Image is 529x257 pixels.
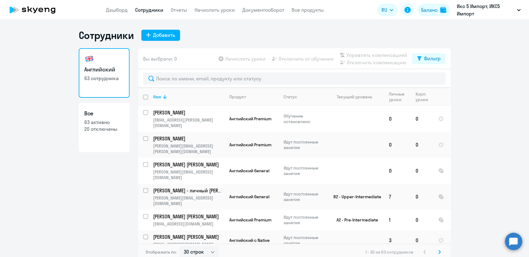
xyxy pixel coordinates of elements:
a: [PERSON_NAME] [153,109,224,116]
td: 0 [411,230,433,251]
span: Английский General [229,194,269,199]
a: Все продукты [292,7,324,13]
a: Английский63 сотрудника [79,48,130,98]
p: Идут постоянные занятия [284,191,326,202]
a: [PERSON_NAME] [153,135,224,142]
button: Добавить [141,30,180,41]
a: Документооборот [242,7,284,13]
p: Идут постоянные занятия [284,235,326,246]
td: 1 [384,210,411,230]
span: Отображать по: [146,249,177,255]
div: Корп. уроки [416,91,433,102]
td: 0 [384,158,411,184]
div: Текущий уровень [337,94,372,100]
td: 0 [384,106,411,132]
div: Статус [284,94,297,100]
div: Имя [153,94,161,100]
p: 20 отключены [84,126,124,132]
a: Дашборд [106,7,128,13]
div: Фильтр [424,55,441,62]
div: Личные уроки [389,91,406,102]
span: Вы выбрали: 0 [143,55,177,62]
p: Икс 5 Импорт, ИКС5 Импорт [457,2,514,17]
td: A2 - Pre-Intermediate [326,210,384,230]
a: [PERSON_NAME] [PERSON_NAME] [153,161,224,168]
a: Все63 активно20 отключены [79,103,130,152]
td: 3 [384,230,411,251]
input: Поиск по имени, email, продукту или статусу [143,72,446,85]
td: 0 [411,210,433,230]
p: [PERSON_NAME] [153,109,223,116]
div: Продукт [229,94,278,100]
td: B2 - Upper-Intermediate [326,184,384,210]
p: [PERSON_NAME] [PERSON_NAME] [153,161,223,168]
a: Отчеты [171,7,187,13]
span: Английский General [229,168,269,173]
a: Начислить уроки [195,7,235,13]
button: Фильтр [412,53,446,64]
div: Текущий уровень [331,94,384,100]
p: [EMAIL_ADDRESS][DOMAIN_NAME] [153,221,224,227]
div: Личные уроки [389,91,410,102]
img: english [84,54,94,64]
p: [EMAIL_ADDRESS][PERSON_NAME][DOMAIN_NAME] [153,117,224,128]
span: Английский Premium [229,116,271,122]
button: Икс 5 Импорт, ИКС5 Импорт [454,2,524,17]
td: 0 [411,158,433,184]
p: [PERSON_NAME][EMAIL_ADDRESS][PERSON_NAME][DOMAIN_NAME] [153,143,224,154]
span: Английский с Native [229,238,270,243]
span: RU [381,6,387,14]
div: Продукт [229,94,246,100]
a: Сотрудники [135,7,163,13]
p: [PERSON_NAME][EMAIL_ADDRESS][DOMAIN_NAME] [153,195,224,206]
h1: Сотрудники [79,29,134,41]
div: Имя [153,94,224,100]
a: [PERSON_NAME] [PERSON_NAME] [153,233,224,240]
p: [PERSON_NAME][EMAIL_ADDRESS][DOMAIN_NAME] [153,169,224,180]
p: [PERSON_NAME] [PERSON_NAME] [153,213,223,220]
p: [PERSON_NAME] [153,135,223,142]
p: [EMAIL_ADDRESS][DOMAIN_NAME] [153,242,224,247]
h3: Все [84,109,124,118]
p: [PERSON_NAME] - личный [PERSON_NAME] [153,187,223,194]
span: Английский Premium [229,217,271,223]
div: Статус [284,94,326,100]
td: 0 [384,132,411,158]
img: balance [440,7,446,13]
button: RU [377,4,398,16]
div: Добавить [153,31,175,39]
a: [PERSON_NAME] [PERSON_NAME] [153,213,224,220]
td: 0 [411,184,433,210]
span: 1 - 30 из 63 сотрудников [365,249,413,255]
button: Балансbalance [417,4,450,16]
td: 7 [384,184,411,210]
td: 0 [411,132,433,158]
td: 0 [411,106,433,132]
span: Английский Premium [229,142,271,148]
p: Обучение остановлено [284,113,326,124]
div: Корп. уроки [416,91,429,102]
p: Идут постоянные занятия [284,165,326,176]
p: 63 активно [84,119,124,126]
p: [PERSON_NAME] [PERSON_NAME] [153,233,223,240]
p: Идут постоянные занятия [284,214,326,225]
a: [PERSON_NAME] - личный [PERSON_NAME] [153,187,224,194]
p: 63 сотрудника [84,75,124,82]
div: Баланс [421,6,438,14]
p: Идут постоянные занятия [284,139,326,150]
h3: Английский [84,66,124,74]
